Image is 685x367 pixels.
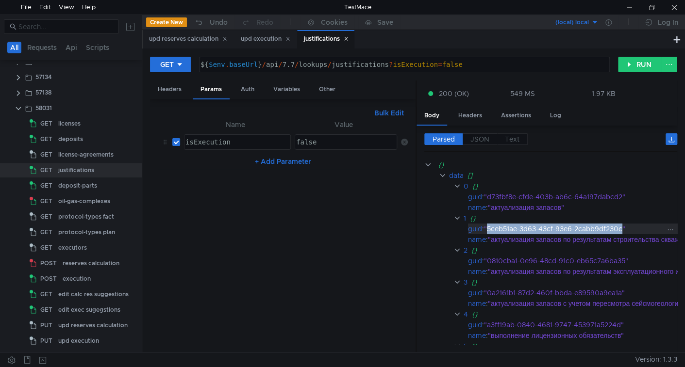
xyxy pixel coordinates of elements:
[180,119,291,130] th: Name
[468,287,482,298] div: guid
[187,15,234,30] button: Undo
[58,194,110,208] div: oil-gas-complexes
[150,57,191,72] button: GET
[468,330,486,341] div: name
[40,132,52,146] span: GET
[439,88,469,99] span: 200 (OK)
[58,209,114,224] div: protocol-types fact
[40,147,52,162] span: GET
[241,34,290,44] div: upd execution
[24,42,60,53] button: Requests
[58,287,129,302] div: edit calc res suggestions
[58,147,114,162] div: license-agreements
[370,107,408,119] button: Bulk Edit
[40,318,52,333] span: PUT
[234,15,280,30] button: Redo
[58,303,120,317] div: edit exec sugegstions
[40,240,52,255] span: GET
[40,209,52,224] span: GET
[63,42,80,53] button: Api
[35,101,52,115] div: 58031
[18,21,113,32] input: Search...
[40,334,52,348] span: PUT
[468,234,486,245] div: name
[160,59,174,70] div: GET
[311,80,343,98] div: Other
[618,57,661,72] button: RUN
[291,119,397,130] th: Value
[146,17,187,27] button: Create New
[58,178,97,193] div: deposit-parts
[210,16,228,28] div: Undo
[58,132,83,146] div: deposits
[58,240,87,255] div: executors
[150,80,189,98] div: Headers
[470,135,489,144] span: JSON
[58,163,94,177] div: justifications
[464,341,468,351] div: 5
[449,170,464,181] div: data
[531,15,599,30] button: (local) local
[510,89,535,98] div: 549 MS
[468,298,486,309] div: name
[658,16,678,28] div: Log In
[635,352,677,367] span: Version: 1.3.3
[468,319,482,330] div: guid
[304,34,349,44] div: justifications
[542,107,569,125] div: Log
[451,107,490,125] div: Headers
[233,80,262,98] div: Auth
[468,202,486,213] div: name
[40,163,52,177] span: GET
[464,181,468,191] div: 0
[417,107,447,126] div: Body
[40,178,52,193] span: GET
[58,225,115,239] div: protocol-types plan
[40,303,52,317] span: GET
[40,256,57,271] span: POST
[464,245,468,255] div: 2
[464,277,468,287] div: 3
[40,271,57,286] span: POST
[40,287,52,302] span: GET
[321,16,348,28] div: Cookies
[266,80,308,98] div: Variables
[63,256,119,271] div: reserves calculation
[256,16,273,28] div: Redo
[468,191,482,202] div: guid
[555,18,589,27] div: (local) local
[83,42,112,53] button: Scripts
[63,271,91,286] div: execution
[493,107,539,125] div: Assertions
[592,89,616,98] div: 1.97 KB
[40,116,52,131] span: GET
[35,70,52,84] div: 57134
[35,85,51,100] div: 57138
[58,318,128,333] div: upd reserves calculation
[377,19,393,26] div: Save
[468,223,482,234] div: guid
[40,194,52,208] span: GET
[58,116,81,131] div: licenses
[464,213,466,223] div: 1
[433,135,455,144] span: Parsed
[40,225,52,239] span: GET
[193,80,230,99] div: Params
[468,255,482,266] div: guid
[251,156,315,167] button: + Add Parameter
[505,135,519,144] span: Text
[58,334,99,348] div: upd execution
[149,34,227,44] div: upd reserves calculation
[464,309,468,319] div: 4
[468,266,486,277] div: name
[7,42,21,53] button: All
